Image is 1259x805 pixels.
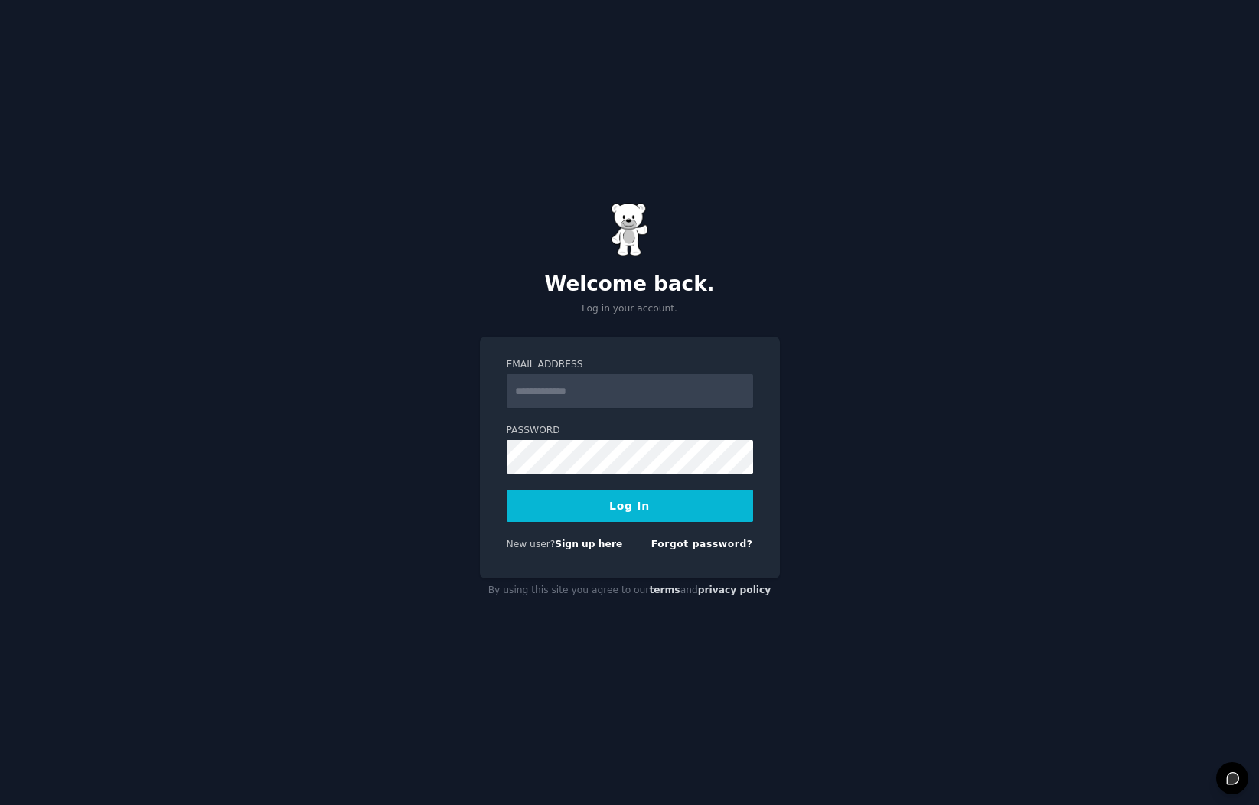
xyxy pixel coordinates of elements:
[649,585,680,595] a: terms
[507,358,753,372] label: Email Address
[507,490,753,522] button: Log In
[480,302,780,316] p: Log in your account.
[555,539,622,549] a: Sign up here
[698,585,771,595] a: privacy policy
[480,272,780,297] h2: Welcome back.
[507,424,753,438] label: Password
[480,578,780,603] div: By using this site you agree to our and
[507,539,556,549] span: New user?
[651,539,753,549] a: Forgot password?
[611,203,649,256] img: Gummy Bear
